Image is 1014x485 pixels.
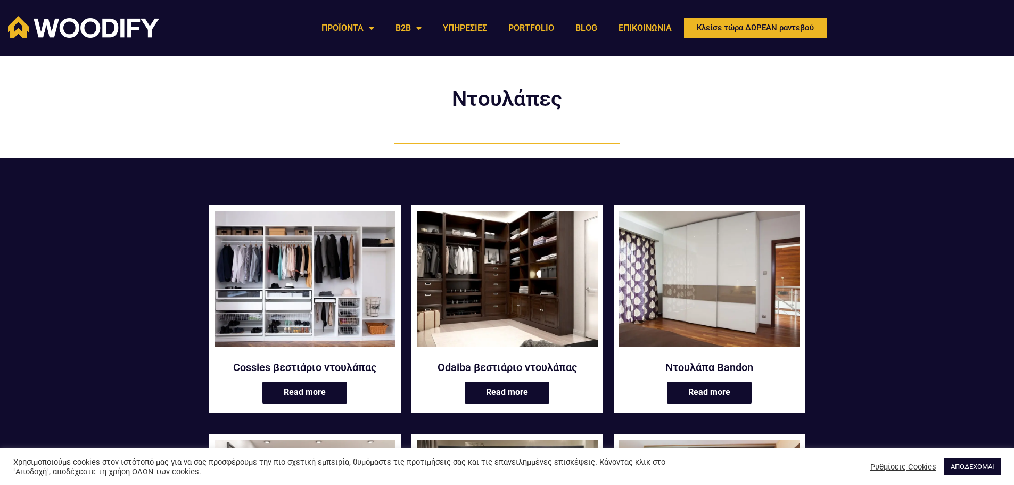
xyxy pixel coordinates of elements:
h2: Ντουλάπες [380,88,635,110]
a: B2B [385,16,432,40]
span: Κλείσε τώρα ΔΩΡΕΑΝ ραντεβού [697,24,814,32]
a: ΑΠΟΔΕΧΟΜΑΙ [944,458,1001,475]
a: Cossies βεστιάριο ντουλάπας [215,211,395,354]
img: Woodify [8,16,159,38]
a: Ρυθμίσεις Cookies [870,462,936,472]
a: Read more about “Odaiba βεστιάριο ντουλάπας” [465,382,549,404]
a: Κλείσε τώρα ΔΩΡΕΑΝ ραντεβού [682,16,828,40]
a: ΠΡΟΪΟΝΤΑ [311,16,385,40]
a: Odaiba βεστιάριο ντουλάπας [417,211,598,354]
a: Ντουλάπα Bandon [619,360,800,374]
a: Read more about “Ντουλάπα Bandon” [667,382,752,404]
a: Cossies βεστιάριο ντουλάπας [215,360,395,374]
a: Odaiba βεστιάριο ντουλάπας [417,360,598,374]
a: PORTFOLIO [498,16,565,40]
nav: Menu [311,16,682,40]
div: Χρησιμοποιούμε cookies στον ιστότοπό μας για να σας προσφέρουμε την πιο σχετική εμπειρία, θυμόμασ... [13,457,705,476]
a: Ντουλάπα Bandon [619,211,800,354]
a: Read more about “Cossies βεστιάριο ντουλάπας” [262,382,347,404]
a: ΕΠΙΚΟΙΝΩΝΙΑ [608,16,682,40]
a: ΥΠΗΡΕΣΙΕΣ [432,16,498,40]
a: BLOG [565,16,608,40]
